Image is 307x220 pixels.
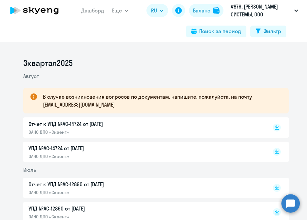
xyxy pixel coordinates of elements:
[29,205,259,220] a: УПД №AC-12890 от [DATE]ОАНО ДПО «Скаенг»
[29,120,259,135] a: Отчет к УПД №AC-14724 от [DATE]ОАНО ДПО «Скаенг»
[29,180,259,195] a: Отчет к УПД №AC-12890 от [DATE]ОАНО ДПО «Скаенг»
[193,7,210,14] div: Баланс
[227,3,301,18] button: #879, [PERSON_NAME] СИСТЕМЫ, ООО
[199,27,241,35] div: Поиск за период
[146,4,168,17] button: RU
[263,27,281,35] div: Фильтр
[29,129,166,135] p: ОАНО ДПО «Скаенг»
[23,167,36,173] span: Июль
[186,26,246,37] button: Поиск за период
[213,7,220,14] img: balance
[250,26,286,37] button: Фильтр
[23,73,39,79] span: Август
[29,144,259,159] a: УПД №AC-14724 от [DATE]ОАНО ДПО «Скаенг»
[29,153,166,159] p: ОАНО ДПО «Скаенг»
[112,4,128,17] button: Ещё
[29,214,166,220] p: ОАНО ДПО «Скаенг»
[29,180,166,188] p: Отчет к УПД №AC-12890 от [DATE]
[43,93,277,109] p: В случае возникновения вопросов по документам, напишите, пожалуйста, на почту [EMAIL_ADDRESS][DOM...
[29,120,166,128] p: Отчет к УПД №AC-14724 от [DATE]
[112,7,122,14] span: Ещё
[81,7,104,14] a: Дашборд
[151,7,157,14] span: RU
[29,190,166,195] p: ОАНО ДПО «Скаенг»
[189,4,223,17] button: Балансbalance
[23,58,289,68] li: 3 квартал 2025
[29,205,166,212] p: УПД №AC-12890 от [DATE]
[29,144,166,152] p: УПД №AC-14724 от [DATE]
[231,3,292,18] p: #879, [PERSON_NAME] СИСТЕМЫ, ООО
